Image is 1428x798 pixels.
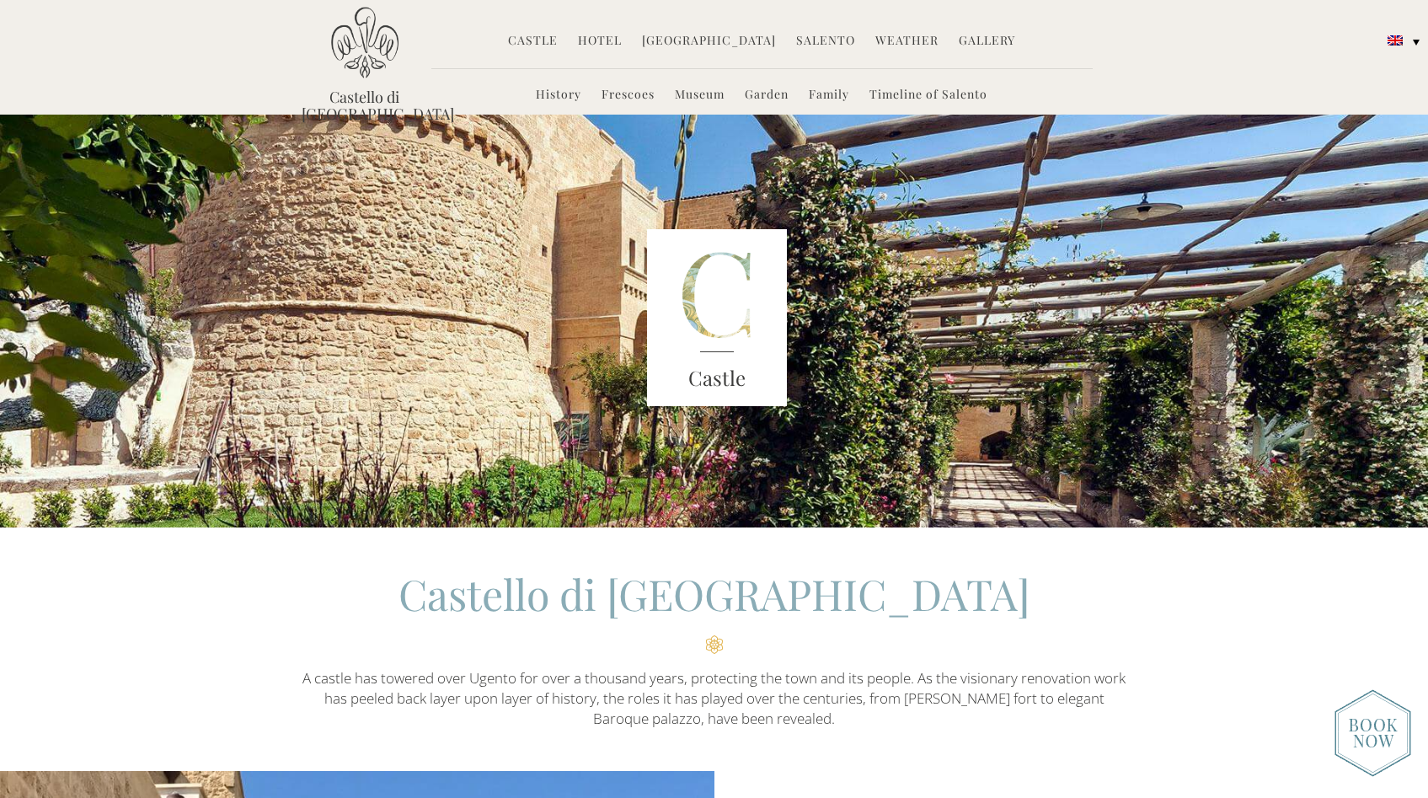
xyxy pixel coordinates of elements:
img: castle-letter.png [647,229,787,406]
h2: Castello di [GEOGRAPHIC_DATA] [302,565,1127,654]
a: Gallery [959,32,1015,51]
a: Museum [675,86,725,105]
a: Hotel [578,32,622,51]
img: English [1388,35,1403,46]
a: Castle [508,32,558,51]
a: History [536,86,581,105]
img: Castello di Ugento [331,7,398,78]
a: Garden [745,86,789,105]
a: Salento [796,32,855,51]
img: new-booknow.png [1334,689,1411,777]
a: Timeline of Salento [869,86,987,105]
a: Frescoes [602,86,655,105]
a: [GEOGRAPHIC_DATA] [642,32,776,51]
p: A castle has towered over Ugento for over a thousand years, protecting the town and its people. A... [302,668,1127,730]
a: Weather [875,32,939,51]
a: Family [809,86,849,105]
a: Castello di [GEOGRAPHIC_DATA] [302,88,428,122]
h3: Castle [647,363,787,394]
